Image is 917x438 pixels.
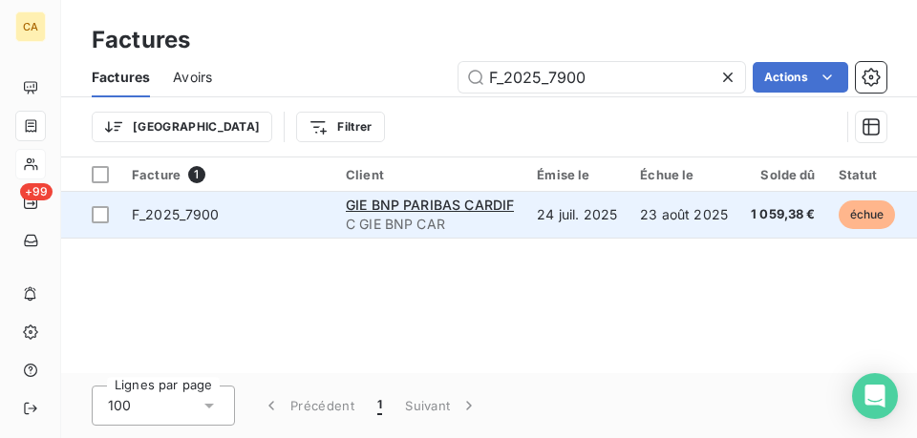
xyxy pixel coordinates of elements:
[394,386,490,426] button: Suivant
[537,167,617,182] div: Émise le
[250,386,366,426] button: Précédent
[366,386,394,426] button: 1
[296,112,384,142] button: Filtrer
[346,197,514,213] span: GIE BNP PARIBAS CARDIF
[92,68,150,87] span: Factures
[92,112,272,142] button: [GEOGRAPHIC_DATA]
[839,200,896,229] span: échue
[377,396,382,415] span: 1
[525,192,629,238] td: 24 juil. 2025
[839,167,901,182] div: Statut
[852,373,898,419] div: Open Intercom Messenger
[108,396,131,415] span: 100
[92,23,190,57] h3: Factures
[629,192,739,238] td: 23 août 2025
[346,167,514,182] div: Client
[751,205,816,224] span: 1 059,38 €
[346,215,514,234] span: C GIE BNP CAR
[15,11,46,42] div: CA
[188,166,205,183] span: 1
[20,183,53,200] span: +99
[640,167,728,182] div: Échue le
[173,68,212,87] span: Avoirs
[753,62,848,93] button: Actions
[458,62,745,93] input: Rechercher
[132,167,181,182] span: Facture
[132,206,220,222] span: F_2025_7900
[751,167,816,182] div: Solde dû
